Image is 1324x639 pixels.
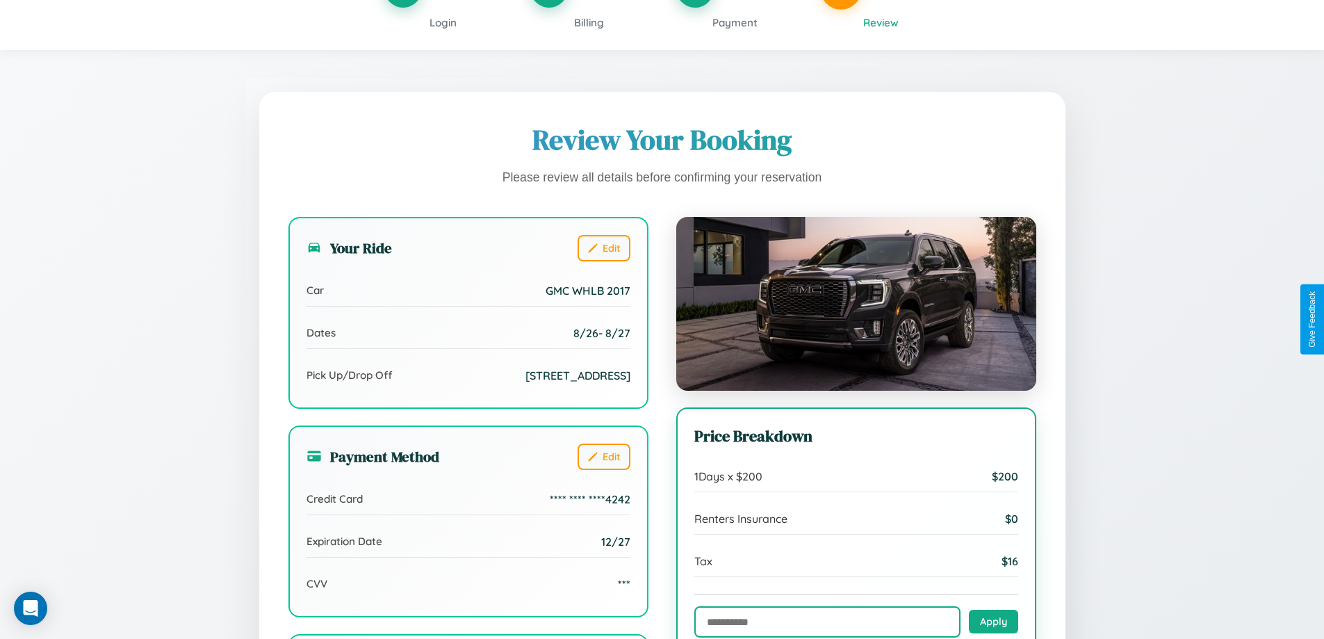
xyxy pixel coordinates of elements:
span: Billing [574,16,604,29]
span: Payment [712,16,758,29]
img: GMC WHLB [676,217,1036,391]
h3: Price Breakdown [694,426,1018,447]
button: Apply [969,610,1018,633]
h1: Review Your Booking [288,121,1036,159]
span: [STREET_ADDRESS] [525,369,630,382]
span: Credit Card [307,492,363,505]
span: CVV [307,577,327,590]
span: GMC WHLB 2017 [546,284,630,298]
span: 1 Days x $ 200 [694,469,762,483]
span: 8 / 26 - 8 / 27 [573,326,630,340]
h3: Payment Method [307,446,439,467]
h3: Your Ride [307,238,392,258]
div: Give Feedback [1307,291,1317,348]
span: Renters Insurance [694,512,787,526]
span: Pick Up/Drop Off [307,369,393,382]
span: Tax [694,554,712,568]
span: Login [430,16,457,29]
p: Please review all details before confirming your reservation [288,167,1036,189]
button: Edit [578,235,630,261]
button: Edit [578,444,630,470]
span: 12/27 [601,535,630,549]
div: Open Intercom Messenger [14,592,47,625]
span: $ 200 [992,469,1018,483]
span: Review [863,16,899,29]
span: Car [307,284,324,297]
span: $ 0 [1005,512,1018,526]
span: Expiration Date [307,535,382,548]
span: Dates [307,326,336,339]
span: $ 16 [1002,554,1018,568]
